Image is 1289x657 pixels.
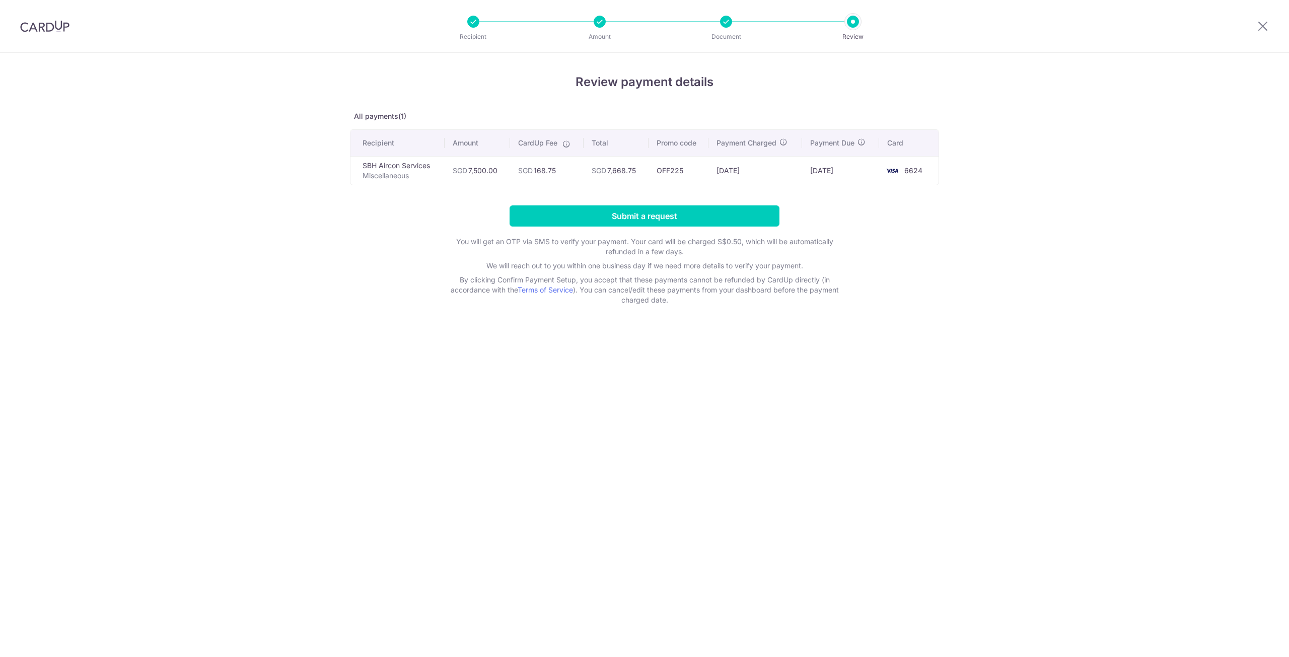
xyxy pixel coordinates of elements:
[904,166,922,175] span: 6624
[717,138,776,148] span: Payment Charged
[350,156,445,185] td: SBH Aircon Services
[518,138,557,148] span: CardUp Fee
[584,156,649,185] td: 7,668.75
[436,32,511,42] p: Recipient
[453,166,467,175] span: SGD
[518,285,573,294] a: Terms of Service
[445,130,510,156] th: Amount
[882,165,902,177] img: <span class="translation_missing" title="translation missing: en.account_steps.new_confirm_form.b...
[689,32,763,42] p: Document
[443,275,846,305] p: By clicking Confirm Payment Setup, you accept that these payments cannot be refunded by CardUp di...
[802,156,879,185] td: [DATE]
[816,32,890,42] p: Review
[879,130,939,156] th: Card
[445,156,510,185] td: 7,500.00
[363,171,437,181] p: Miscellaneous
[518,166,533,175] span: SGD
[350,111,939,121] p: All payments(1)
[562,32,637,42] p: Amount
[649,130,708,156] th: Promo code
[510,205,779,227] input: Submit a request
[810,138,854,148] span: Payment Due
[443,261,846,271] p: We will reach out to you within one business day if we need more details to verify your payment.
[708,156,802,185] td: [DATE]
[350,73,939,91] h4: Review payment details
[649,156,708,185] td: OFF225
[20,20,69,32] img: CardUp
[350,130,445,156] th: Recipient
[443,237,846,257] p: You will get an OTP via SMS to verify your payment. Your card will be charged S$0.50, which will ...
[592,166,606,175] span: SGD
[584,130,649,156] th: Total
[510,156,584,185] td: 168.75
